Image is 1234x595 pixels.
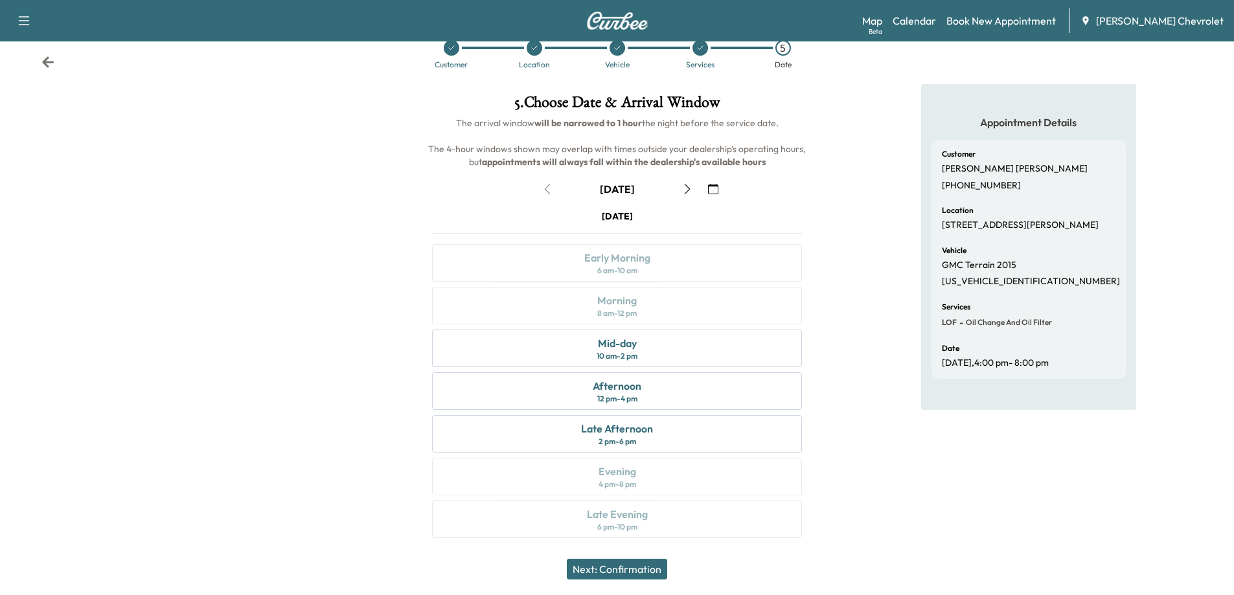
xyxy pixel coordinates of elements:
div: [DATE] [600,182,635,196]
span: The arrival window the night before the service date. The 4-hour windows shown may overlap with t... [428,117,808,168]
b: appointments will always fall within the dealership's available hours [482,156,766,168]
span: [PERSON_NAME] Chevrolet [1096,13,1224,28]
button: Next: Confirmation [567,559,667,579]
div: Beta [869,27,882,36]
div: Date [775,61,792,69]
div: 2 pm - 6 pm [599,436,636,447]
h6: Customer [942,150,976,158]
div: Back [41,56,54,69]
div: 12 pm - 4 pm [597,394,637,404]
h6: Date [942,344,959,352]
a: Calendar [893,13,936,28]
p: [STREET_ADDRESS][PERSON_NAME] [942,219,1099,231]
div: 5 [775,40,791,56]
div: 10 am - 2 pm [597,351,637,361]
span: Oil Change and Oil Filter [963,317,1052,328]
p: GMC Terrain 2015 [942,260,1016,271]
h5: Appointment Details [931,115,1126,129]
b: will be narrowed to 1 hour [534,117,642,129]
a: Book New Appointment [946,13,1056,28]
a: MapBeta [862,13,882,28]
div: Customer [435,61,468,69]
h1: 5 . Choose Date & Arrival Window [422,95,812,117]
div: Mid-day [598,335,637,351]
span: LOF [942,317,957,328]
div: [DATE] [602,210,633,223]
div: Services [686,61,714,69]
span: - [957,316,963,329]
h6: Services [942,303,970,311]
div: Afternoon [593,378,641,394]
p: [PHONE_NUMBER] [942,180,1021,192]
p: [US_VEHICLE_IDENTIFICATION_NUMBER] [942,276,1120,287]
h6: Location [942,207,974,214]
p: [DATE] , 4:00 pm - 8:00 pm [942,357,1049,369]
img: Curbee Logo [586,12,648,30]
div: Late Afternoon [581,421,653,436]
h6: Vehicle [942,247,966,254]
p: [PERSON_NAME] [PERSON_NAME] [942,163,1088,175]
div: Location [519,61,550,69]
div: Vehicle [605,61,630,69]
